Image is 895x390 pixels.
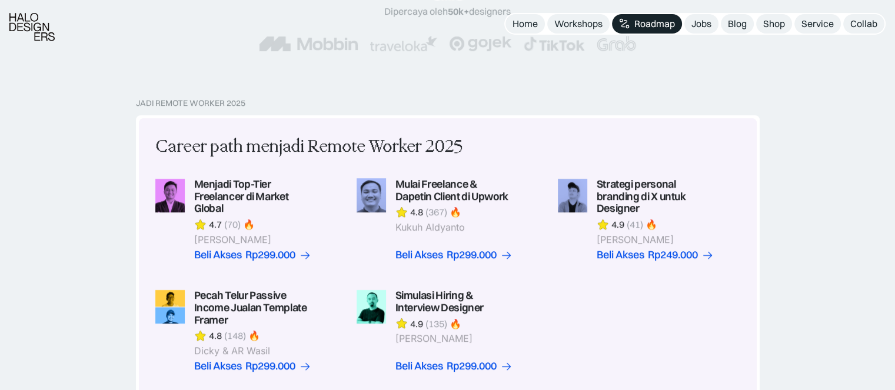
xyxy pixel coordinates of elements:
div: Beli Akses [194,249,242,261]
a: Home [505,14,545,34]
a: Beli AksesRp299.000 [194,249,311,261]
div: Jadi Remote Worker 2025 [136,98,245,108]
a: Beli AksesRp299.000 [395,249,513,261]
a: Jobs [684,14,718,34]
div: Workshops [554,18,603,30]
a: Collab [843,14,884,34]
div: Rp299.000 [245,360,295,372]
a: Service [794,14,841,34]
div: Career path menjadi Remote Worker 2025 [155,135,463,159]
div: Beli Akses [194,360,242,372]
span: 50k+ [448,5,469,17]
div: Jobs [691,18,711,30]
a: Blog [721,14,754,34]
div: Collab [850,18,877,30]
div: Rp299.000 [245,249,295,261]
a: Workshops [547,14,610,34]
div: Beli Akses [395,360,443,372]
div: Home [513,18,538,30]
div: Rp299.000 [447,360,497,372]
a: Shop [756,14,792,34]
div: Service [801,18,834,30]
div: Shop [763,18,785,30]
div: Rp299.000 [447,249,497,261]
div: Dipercaya oleh designers [384,5,511,18]
a: Beli AksesRp249.000 [597,249,714,261]
a: Roadmap [612,14,682,34]
div: Blog [728,18,747,30]
a: Beli AksesRp299.000 [395,360,513,372]
div: Rp249.000 [648,249,698,261]
div: Beli Akses [395,249,443,261]
div: Roadmap [634,18,675,30]
div: Beli Akses [597,249,644,261]
a: Beli AksesRp299.000 [194,360,311,372]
